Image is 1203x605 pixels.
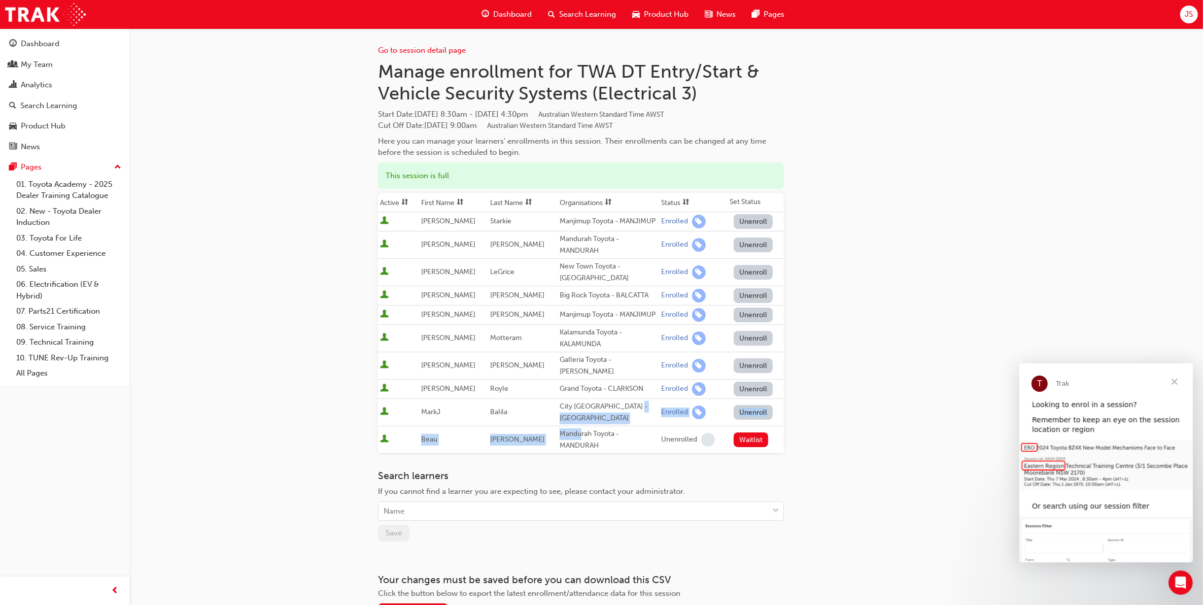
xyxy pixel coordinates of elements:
span: learningRecordVerb_ENROLL-icon [692,289,706,302]
div: Analytics [21,79,52,91]
th: Set Status [728,193,784,212]
span: sorting-icon [401,198,408,207]
div: Enrolled [661,291,688,300]
button: DashboardMy TeamAnalyticsSearch LearningProduct HubNews [4,32,125,158]
div: Mandurah Toyota - MANDURAH [560,428,657,451]
a: car-iconProduct Hub [624,4,697,25]
span: search-icon [9,102,16,111]
span: User is active [380,333,389,343]
button: Unenroll [734,358,773,373]
div: Enrolled [661,217,688,226]
button: Waitlist [734,432,769,447]
span: Product Hub [644,9,689,20]
span: Beau [421,435,437,444]
th: Toggle SortBy [659,193,728,212]
span: Starkie [490,217,511,225]
span: If you cannot find a learner you are expecting to see, please contact your administrator. [378,487,685,496]
a: 05. Sales [12,261,125,277]
span: sorting-icon [605,198,612,207]
span: Cut Off Date : [DATE] 9:00am [378,121,613,130]
div: My Team [21,59,53,71]
span: learningRecordVerb_ENROLL-icon [692,382,706,396]
th: Toggle SortBy [488,193,557,212]
span: User is active [380,407,389,417]
div: Enrolled [661,384,688,394]
button: Unenroll [734,331,773,346]
a: 08. Service Training [12,319,125,335]
h3: Search learners [378,470,784,482]
span: News [716,9,736,20]
span: search-icon [548,8,555,21]
span: prev-icon [112,585,119,597]
button: JS [1180,6,1198,23]
span: Australian Western Standard Time AWST [538,110,664,119]
span: learningRecordVerb_ENROLL-icon [692,308,706,322]
button: Pages [4,158,125,177]
span: User is active [380,216,389,226]
div: Kalamunda Toyota - KALAMUNDA [560,327,657,350]
span: JS [1185,9,1193,20]
div: City [GEOGRAPHIC_DATA] - [GEOGRAPHIC_DATA] [560,401,657,424]
button: Unenroll [734,382,773,396]
button: Save [378,525,409,542]
a: 09. Technical Training [12,334,125,350]
span: car-icon [9,122,17,131]
a: 10. TUNE Rev-Up Training [12,350,125,366]
div: Product Hub [21,120,65,132]
div: Enrolled [661,240,688,250]
span: [PERSON_NAME] [490,240,544,249]
span: Start Date : [378,109,784,120]
span: LeGrice [490,267,514,276]
span: learningRecordVerb_ENROLL-icon [692,406,706,419]
a: 02. New - Toyota Dealer Induction [12,204,125,230]
span: car-icon [632,8,640,21]
span: [PERSON_NAME] [421,267,475,276]
span: people-icon [9,60,17,70]
span: sorting-icon [682,198,690,207]
span: User is active [380,290,389,300]
iframe: Intercom live chat message [1019,363,1193,562]
div: New Town Toyota - [GEOGRAPHIC_DATA] [560,261,657,284]
div: News [21,141,40,153]
span: Balila [490,408,507,416]
span: User is active [380,360,389,371]
span: Search Learning [559,9,616,20]
span: [DATE] 8:30am - [DATE] 4:30pm [415,110,664,119]
img: Trak [5,3,86,26]
a: Go to session detail page [378,46,466,55]
a: Analytics [4,76,125,94]
span: pages-icon [752,8,760,21]
a: Product Hub [4,117,125,136]
div: Unenrolled [661,435,697,445]
span: down-icon [772,505,779,518]
span: news-icon [705,8,712,21]
span: Pages [764,9,784,20]
a: 06. Electrification (EV & Hybrid) [12,277,125,304]
div: Mandurah Toyota - MANDURAH [560,233,657,256]
div: Pages [21,161,42,173]
div: Search Learning [20,100,77,112]
a: My Team [4,55,125,74]
a: search-iconSearch Learning [540,4,624,25]
span: [PERSON_NAME] [421,217,475,225]
span: MarkJ [421,408,440,416]
span: Australian Western Standard Time AWST [487,121,613,130]
span: guage-icon [482,8,489,21]
span: learningRecordVerb_ENROLL-icon [692,331,706,345]
a: news-iconNews [697,4,744,25]
span: [PERSON_NAME] [490,310,544,319]
span: news-icon [9,143,17,152]
span: sorting-icon [457,198,464,207]
span: pages-icon [9,163,17,172]
div: Manjimup Toyota - MANJIMUP [560,216,657,227]
span: Motteram [490,333,522,342]
button: Unenroll [734,238,773,252]
span: [PERSON_NAME] [490,361,544,369]
th: Toggle SortBy [558,193,659,212]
